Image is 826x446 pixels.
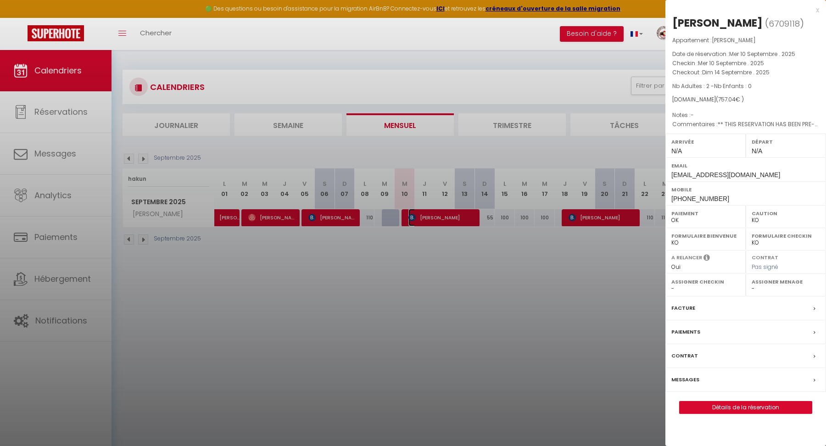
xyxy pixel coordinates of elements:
span: - [691,111,694,119]
div: [PERSON_NAME] [672,16,763,30]
p: Date de réservation : [672,50,819,59]
span: N/A [671,147,682,155]
label: A relancer [671,254,702,262]
a: Détails de la réservation [680,401,812,413]
label: Facture [671,303,695,313]
span: Mer 10 Septembre . 2025 [698,59,764,67]
span: [EMAIL_ADDRESS][DOMAIN_NAME] [671,171,780,178]
label: Départ [752,137,820,146]
button: Détails de la réservation [679,401,812,414]
span: Nb Enfants : 0 [714,82,752,90]
span: Pas signé [752,263,778,271]
span: ( € ) [716,95,744,103]
span: Dim 14 Septembre . 2025 [702,68,770,76]
span: ( ) [765,17,804,30]
p: Checkout : [672,68,819,77]
label: Messages [671,375,699,385]
label: Assigner Menage [752,277,820,286]
p: Checkin : [672,59,819,68]
span: 6709118 [769,18,800,29]
span: Mer 10 Septembre . 2025 [729,50,795,58]
span: N/A [752,147,762,155]
label: Email [671,161,820,170]
p: Commentaires : [672,120,819,129]
i: Sélectionner OUI si vous souhaiter envoyer les séquences de messages post-checkout [703,254,710,264]
label: Paiements [671,327,700,337]
label: Mobile [671,185,820,194]
label: Arrivée [671,137,740,146]
label: Assigner Checkin [671,277,740,286]
label: Caution [752,209,820,218]
p: Appartement : [672,36,819,45]
label: Contrat [752,254,778,260]
label: Contrat [671,351,698,361]
span: [PHONE_NUMBER] [671,195,729,202]
label: Formulaire Checkin [752,231,820,240]
span: Nb Adultes : 2 - [672,82,752,90]
p: Notes : [672,111,819,120]
label: Formulaire Bienvenue [671,231,740,240]
span: [PERSON_NAME] [712,36,756,44]
span: 757.04 [718,95,736,103]
button: Ouvrir le widget de chat LiveChat [7,4,35,31]
label: Paiement [671,209,740,218]
div: x [665,5,819,16]
div: [DOMAIN_NAME] [672,95,819,104]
